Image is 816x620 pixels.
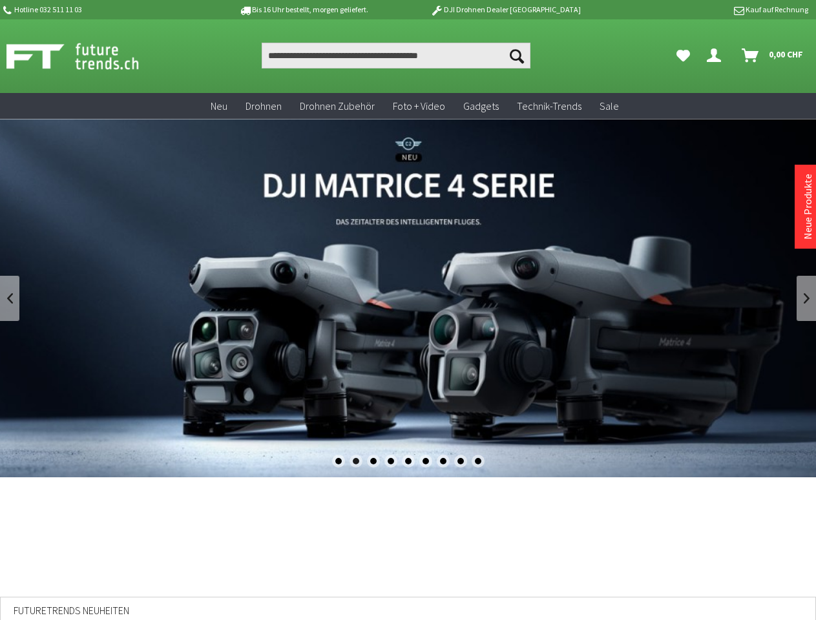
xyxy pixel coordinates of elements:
[503,43,530,68] button: Suchen
[246,99,282,112] span: Drohnen
[454,455,467,468] div: 8
[472,455,485,468] div: 9
[769,44,803,65] span: 0,00 CHF
[291,93,384,119] a: Drohnen Zubehör
[236,93,291,119] a: Drohnen
[702,43,731,68] a: Dein Konto
[300,99,375,112] span: Drohnen Zubehör
[367,455,380,468] div: 3
[393,99,445,112] span: Foto + Video
[454,93,508,119] a: Gadgets
[332,455,345,468] div: 1
[600,99,619,112] span: Sale
[404,2,606,17] p: DJI Drohnen Dealer [GEOGRAPHIC_DATA]
[6,40,167,72] img: Shop Futuretrends - zur Startseite wechseln
[437,455,450,468] div: 7
[203,2,404,17] p: Bis 16 Uhr bestellt, morgen geliefert.
[737,43,810,68] a: Warenkorb
[591,93,628,119] a: Sale
[801,174,814,240] a: Neue Produkte
[211,99,227,112] span: Neu
[202,93,236,119] a: Neu
[384,455,397,468] div: 4
[670,43,696,68] a: Meine Favoriten
[1,2,203,17] p: Hotline 032 511 11 03
[508,93,591,119] a: Technik-Trends
[463,99,499,112] span: Gadgets
[262,43,530,68] input: Produkt, Marke, Kategorie, EAN, Artikelnummer…
[350,455,362,468] div: 2
[384,93,454,119] a: Foto + Video
[402,455,415,468] div: 5
[517,99,581,112] span: Technik-Trends
[419,455,432,468] div: 6
[607,2,808,17] p: Kauf auf Rechnung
